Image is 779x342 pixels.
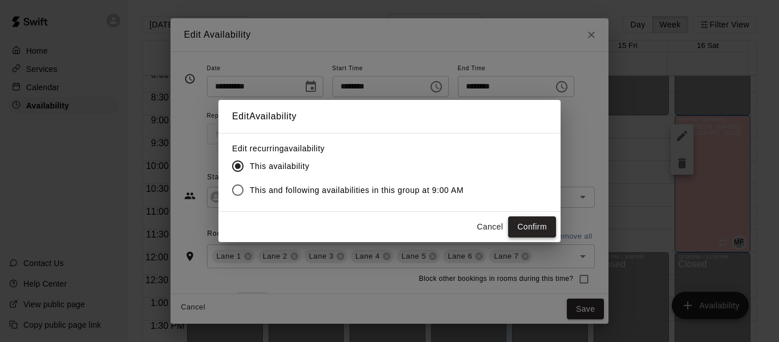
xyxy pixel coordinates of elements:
span: This availability [250,160,309,172]
button: Confirm [508,216,556,238]
h2: Edit Availability [218,100,561,133]
label: Edit recurring availability [232,143,473,154]
span: This and following availabilities in this group at 9:00 AM [250,184,464,196]
button: Cancel [472,216,508,238]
